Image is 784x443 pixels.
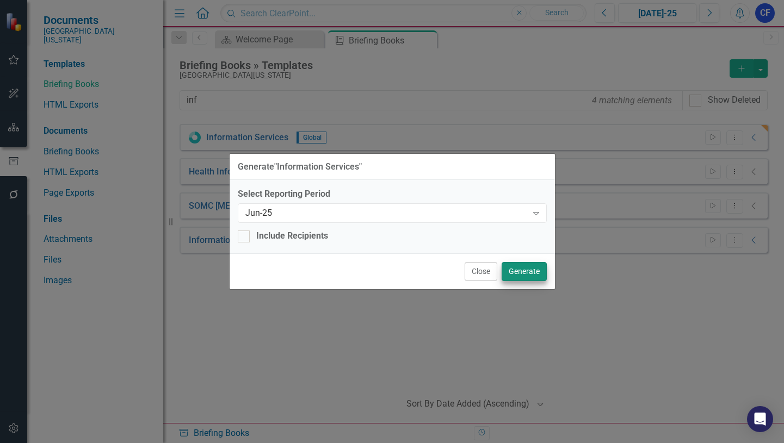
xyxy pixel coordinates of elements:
button: Close [465,262,497,281]
label: Select Reporting Period [238,188,547,201]
div: Generate " Information Services " [238,162,362,172]
div: Jun-25 [245,207,528,220]
div: Include Recipients [256,230,328,242]
button: Generate [502,262,547,281]
div: Open Intercom Messenger [747,406,773,432]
